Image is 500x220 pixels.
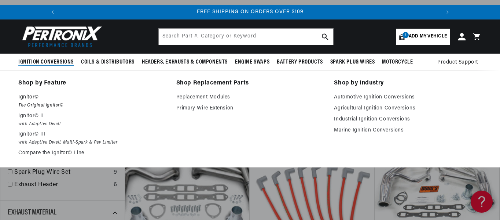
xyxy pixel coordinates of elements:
a: Primary Wire Extension [176,104,324,113]
button: Translation missing: en.sections.announcements.next_announcement [440,5,455,19]
em: with Adaptive Dwell [18,120,166,128]
a: 1Add my vehicle [396,29,450,45]
a: Shop Replacement Parts [176,78,324,89]
span: Spark Plug Wires [330,58,375,66]
summary: Motorcycle [378,54,416,71]
a: Shop by Feature [18,78,166,89]
span: Engine Swaps [235,58,269,66]
a: Agricultural Ignition Conversions [334,104,482,113]
span: Headers, Exhausts & Components [142,58,228,66]
a: Automotive Ignition Conversions [334,93,482,102]
a: Shop by Industry [334,78,482,89]
summary: Ignition Conversions [18,54,77,71]
a: Ignitor© The Original Ignitor© [18,93,166,109]
a: Spark Plug Wire Set [14,168,111,177]
p: Ignitor© II [18,112,166,120]
div: 3 of 3 [60,8,440,16]
span: Product Support [437,58,478,66]
span: Battery Products [277,58,323,66]
p: Ignitor© [18,93,166,102]
a: Industrial Ignition Conversions [334,115,482,124]
button: search button [317,29,333,45]
a: Marine Ignition Conversions [334,126,482,135]
summary: Product Support [437,54,482,71]
span: Coils & Distributors [81,58,135,66]
p: Ignitor© III [18,130,166,139]
summary: Coils & Distributors [77,54,138,71]
span: 1 [402,32,409,38]
summary: Headers, Exhausts & Components [138,54,231,71]
summary: Spark Plug Wires [327,54,379,71]
span: Add my vehicle [409,33,447,40]
button: Translation missing: en.sections.announcements.previous_announcement [45,5,60,19]
img: Pertronix [18,24,103,49]
a: Ignitor© III with Adaptive Dwell, Multi-Spark & Rev Limiter [18,130,166,147]
div: 9 [114,168,117,177]
span: Ignition Conversions [18,58,74,66]
a: Ignitor© II with Adaptive Dwell [18,112,166,128]
em: The Original Ignitor© [18,102,166,109]
a: Compare the Ignitor© Line [18,149,166,158]
div: 6 [114,180,117,190]
span: FREE SHIPPING ON ORDERS OVER $109 [197,9,304,15]
span: Exhaust Material [8,209,56,216]
summary: Battery Products [273,54,327,71]
a: Replacement Modules [176,93,324,102]
input: Search Part #, Category or Keyword [159,29,333,45]
div: Announcement [60,8,440,16]
summary: Engine Swaps [231,54,273,71]
em: with Adaptive Dwell, Multi-Spark & Rev Limiter [18,139,166,147]
span: Motorcycle [382,58,413,66]
a: Exhaust Header [14,180,111,190]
